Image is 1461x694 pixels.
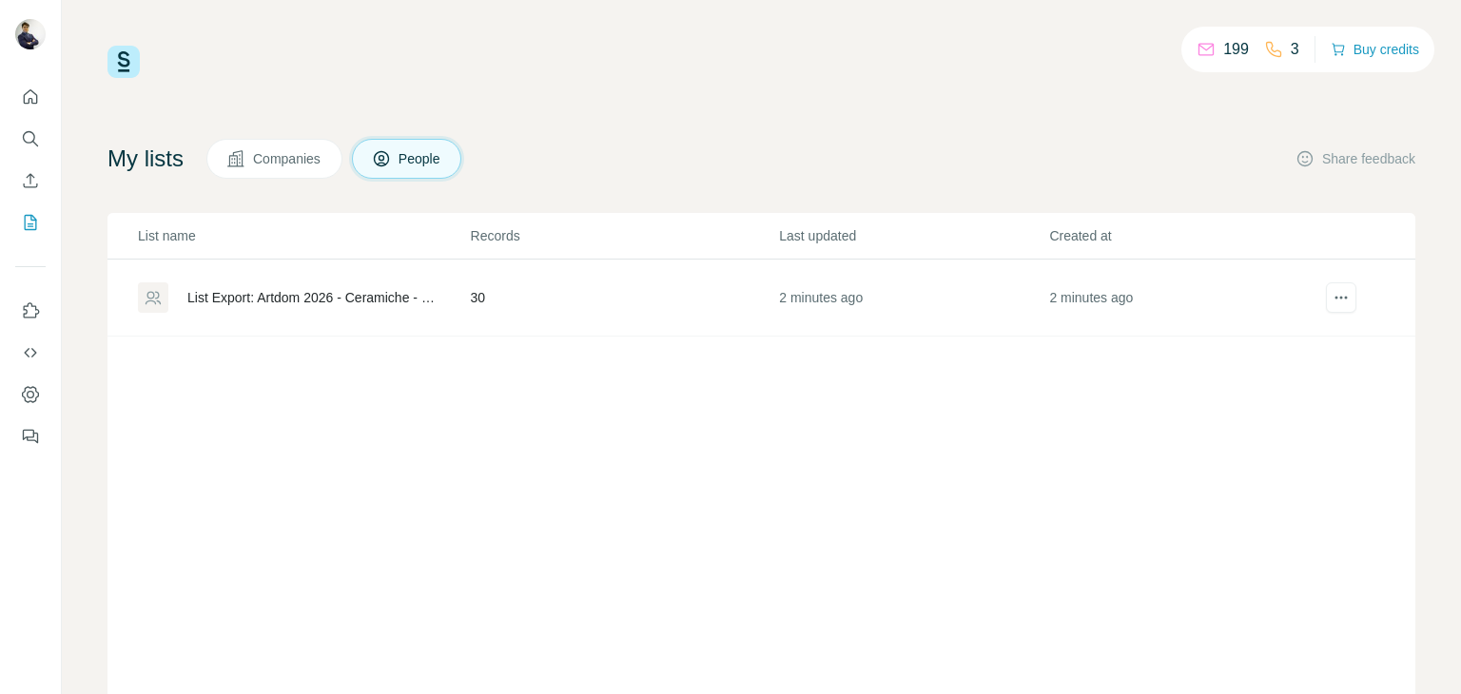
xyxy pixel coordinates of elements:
p: 3 [1291,38,1299,61]
h4: My lists [107,144,184,174]
p: Created at [1049,226,1317,245]
span: Companies [253,149,322,168]
button: Use Surfe on LinkedIn [15,294,46,328]
p: Last updated [779,226,1047,245]
button: Buy credits [1331,36,1419,63]
button: Feedback [15,419,46,453]
img: Avatar [15,19,46,49]
button: Dashboard [15,377,46,412]
p: Records [471,226,778,245]
td: 2 minutes ago [778,260,1048,337]
button: actions [1326,282,1356,313]
td: 30 [470,260,779,337]
button: Quick start [15,80,46,114]
button: Use Surfe API [15,336,46,370]
button: Search [15,122,46,156]
button: Share feedback [1295,149,1415,168]
button: My lists [15,205,46,240]
div: List Export: Artdom 2026 - Ceramiche - [DATE] 10:16 [187,288,438,307]
td: 2 minutes ago [1048,260,1318,337]
img: Surfe Logo [107,46,140,78]
p: List name [138,226,469,245]
p: 199 [1223,38,1249,61]
span: People [399,149,442,168]
button: Enrich CSV [15,164,46,198]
